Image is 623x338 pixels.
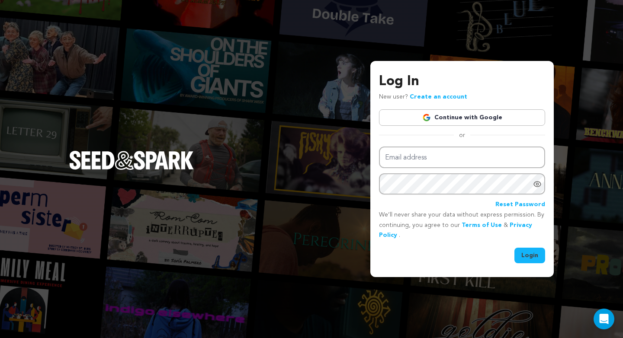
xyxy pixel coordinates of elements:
span: or [454,131,470,140]
p: We’ll never share your data without express permission. By continuing, you agree to our & . [379,210,545,241]
input: Email address [379,147,545,169]
a: Seed&Spark Homepage [69,151,194,187]
a: Create an account [410,94,467,100]
p: New user? [379,92,467,102]
button: Login [514,248,545,263]
a: Terms of Use [462,222,502,228]
a: Reset Password [495,200,545,210]
img: Google logo [422,113,431,122]
a: Continue with Google [379,109,545,126]
div: Open Intercom Messenger [594,309,614,329]
a: Show password as plain text. Warning: this will display your password on the screen. [533,180,542,188]
h3: Log In [379,71,545,92]
img: Seed&Spark Logo [69,151,194,170]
